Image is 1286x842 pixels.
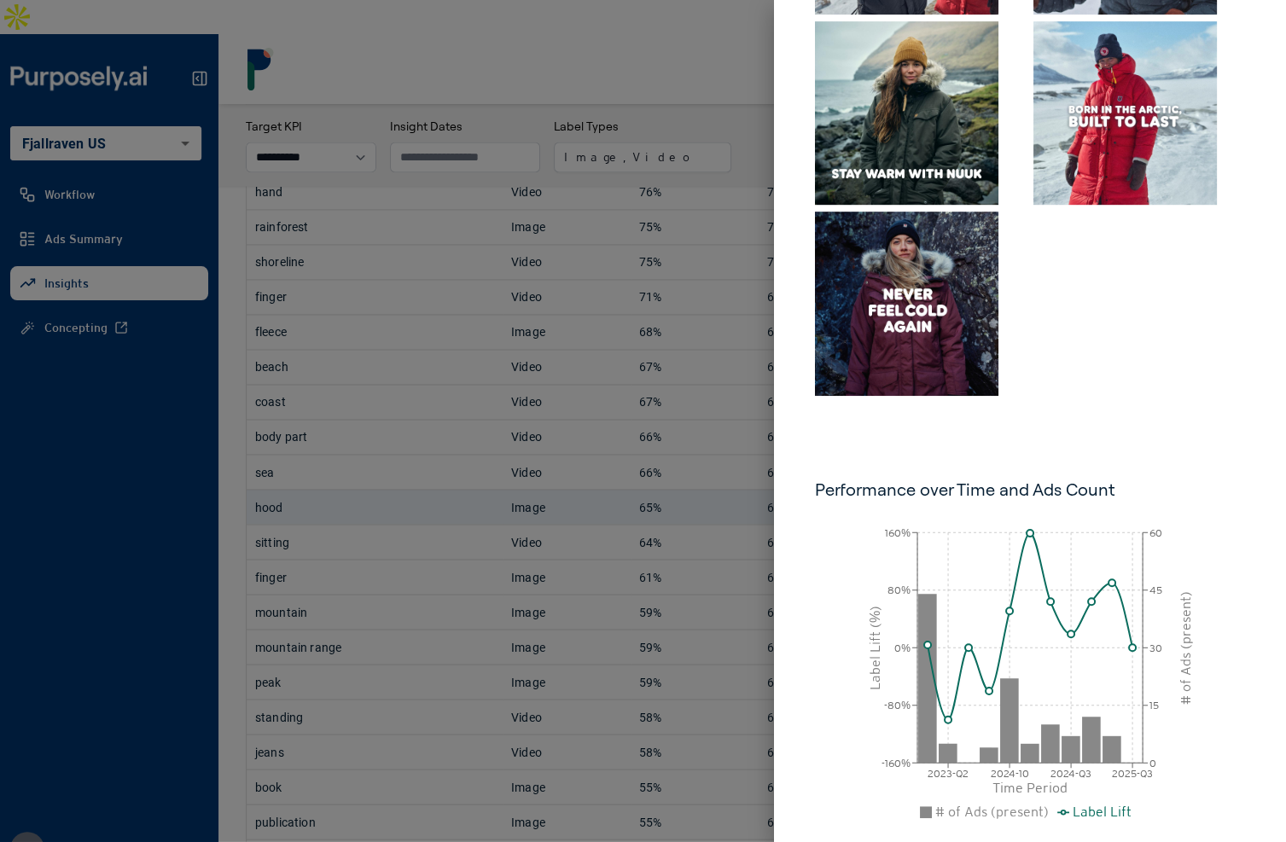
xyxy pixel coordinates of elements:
span: Label Lift [1073,804,1132,820]
span: # of Ads (present) [935,804,1049,820]
tspan: 30 [1149,642,1162,653]
tspan: 80% [887,584,911,595]
img: img22c4a6975b9e05198d1a20249512b11a [815,212,998,395]
img: img1f1d69ad9db8b73477e42019626e7000 [815,21,998,205]
tspan: 2024-Q3 [1050,767,1091,779]
tspan: Label Lift (%) [867,605,883,689]
tspan: # of Ads (present) [1178,590,1194,704]
h6: Performance over Time and Ads Count [815,478,1245,502]
tspan: 15 [1149,699,1159,711]
tspan: 60 [1149,526,1162,538]
img: img8b214455c151915924983a830897a3d7 [1033,21,1217,205]
tspan: 0 [1149,757,1156,769]
tspan: Time Period [992,780,1068,796]
tspan: 160% [885,526,911,538]
tspan: -80% [884,699,911,711]
tspan: 0% [894,642,911,653]
tspan: 2023-Q2 [928,767,969,779]
tspan: 2024-10 [991,767,1029,779]
tspan: -160% [882,757,911,769]
tspan: 2025-Q3 [1112,767,1153,779]
tspan: 45 [1149,584,1162,595]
